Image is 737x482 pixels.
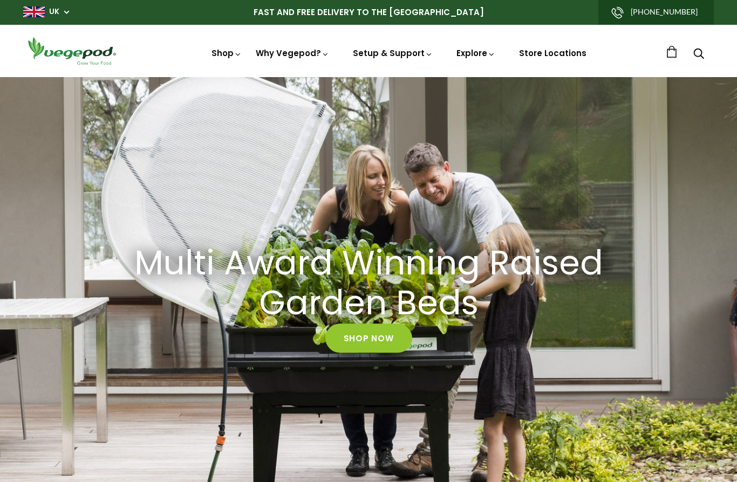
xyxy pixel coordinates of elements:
a: Shop Now [325,323,412,353]
img: Vegepod [23,36,120,66]
a: Multi Award Winning Raised Garden Beds [112,243,625,324]
a: Shop [211,47,242,59]
a: UK [49,6,59,17]
h2: Multi Award Winning Raised Garden Beds [126,243,611,324]
a: Explore [456,47,495,59]
a: Store Locations [519,47,586,59]
a: Search [693,49,704,60]
a: Setup & Support [353,47,433,59]
img: gb_large.png [23,6,45,17]
a: Why Vegepod? [256,47,329,59]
